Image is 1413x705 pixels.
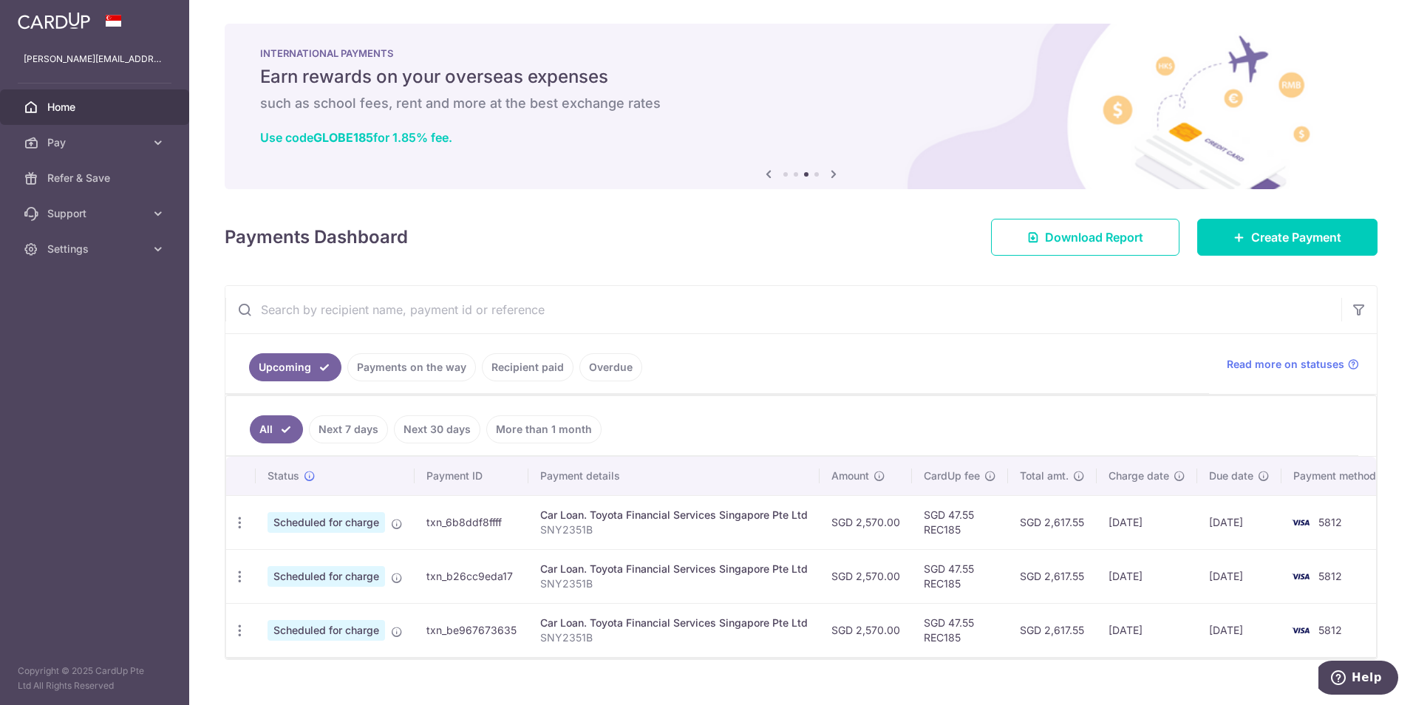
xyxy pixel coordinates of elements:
span: Create Payment [1251,228,1341,246]
td: SGD 47.55 REC185 [912,495,1008,549]
iframe: Opens a widget where you can find more information [1318,661,1398,698]
a: Download Report [991,219,1179,256]
td: SGD 47.55 REC185 [912,549,1008,603]
a: Recipient paid [482,353,573,381]
img: Bank Card [1286,568,1315,585]
td: [DATE] [1197,495,1281,549]
td: SGD 2,570.00 [820,603,912,657]
a: Upcoming [249,353,341,381]
b: GLOBE185 [313,130,373,145]
img: CardUp [18,12,90,30]
th: Payment method [1281,457,1394,495]
div: Car Loan. Toyota Financial Services Singapore Pte Ltd [540,562,808,576]
div: Car Loan. Toyota Financial Services Singapore Pte Ltd [540,616,808,630]
a: Next 7 days [309,415,388,443]
td: [DATE] [1097,495,1197,549]
span: Scheduled for charge [268,512,385,533]
span: Total amt. [1020,469,1069,483]
span: Refer & Save [47,171,145,185]
p: [PERSON_NAME][EMAIL_ADDRESS][DOMAIN_NAME] [24,52,166,67]
h4: Payments Dashboard [225,224,408,251]
td: SGD 2,570.00 [820,495,912,549]
span: Scheduled for charge [268,566,385,587]
p: SNY2351B [540,630,808,645]
span: Support [47,206,145,221]
a: More than 1 month [486,415,602,443]
span: 5812 [1318,516,1342,528]
th: Payment ID [415,457,528,495]
td: SGD 2,570.00 [820,549,912,603]
span: Status [268,469,299,483]
td: SGD 2,617.55 [1008,495,1097,549]
img: Bank Card [1286,621,1315,639]
div: Car Loan. Toyota Financial Services Singapore Pte Ltd [540,508,808,522]
a: Create Payment [1197,219,1378,256]
td: txn_6b8ddf8ffff [415,495,528,549]
td: txn_b26cc9eda17 [415,549,528,603]
td: [DATE] [1197,549,1281,603]
a: Read more on statuses [1227,357,1359,372]
td: [DATE] [1097,549,1197,603]
td: SGD 47.55 REC185 [912,603,1008,657]
span: Scheduled for charge [268,620,385,641]
span: Due date [1209,469,1253,483]
span: Home [47,100,145,115]
span: 5812 [1318,624,1342,636]
a: Overdue [579,353,642,381]
td: SGD 2,617.55 [1008,603,1097,657]
p: INTERNATIONAL PAYMENTS [260,47,1342,59]
td: [DATE] [1197,603,1281,657]
h6: such as school fees, rent and more at the best exchange rates [260,95,1342,112]
a: Payments on the way [347,353,476,381]
h5: Earn rewards on your overseas expenses [260,65,1342,89]
img: Bank Card [1286,514,1315,531]
span: Charge date [1109,469,1169,483]
span: Read more on statuses [1227,357,1344,372]
span: Pay [47,135,145,150]
span: Download Report [1045,228,1143,246]
span: 5812 [1318,570,1342,582]
a: All [250,415,303,443]
span: CardUp fee [924,469,980,483]
td: txn_be967673635 [415,603,528,657]
p: SNY2351B [540,522,808,537]
a: Use codeGLOBE185for 1.85% fee. [260,130,452,145]
img: International Payment Banner [225,24,1378,189]
td: SGD 2,617.55 [1008,549,1097,603]
p: SNY2351B [540,576,808,591]
span: Amount [831,469,869,483]
th: Payment details [528,457,820,495]
a: Next 30 days [394,415,480,443]
input: Search by recipient name, payment id or reference [225,286,1341,333]
span: Settings [47,242,145,256]
td: [DATE] [1097,603,1197,657]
